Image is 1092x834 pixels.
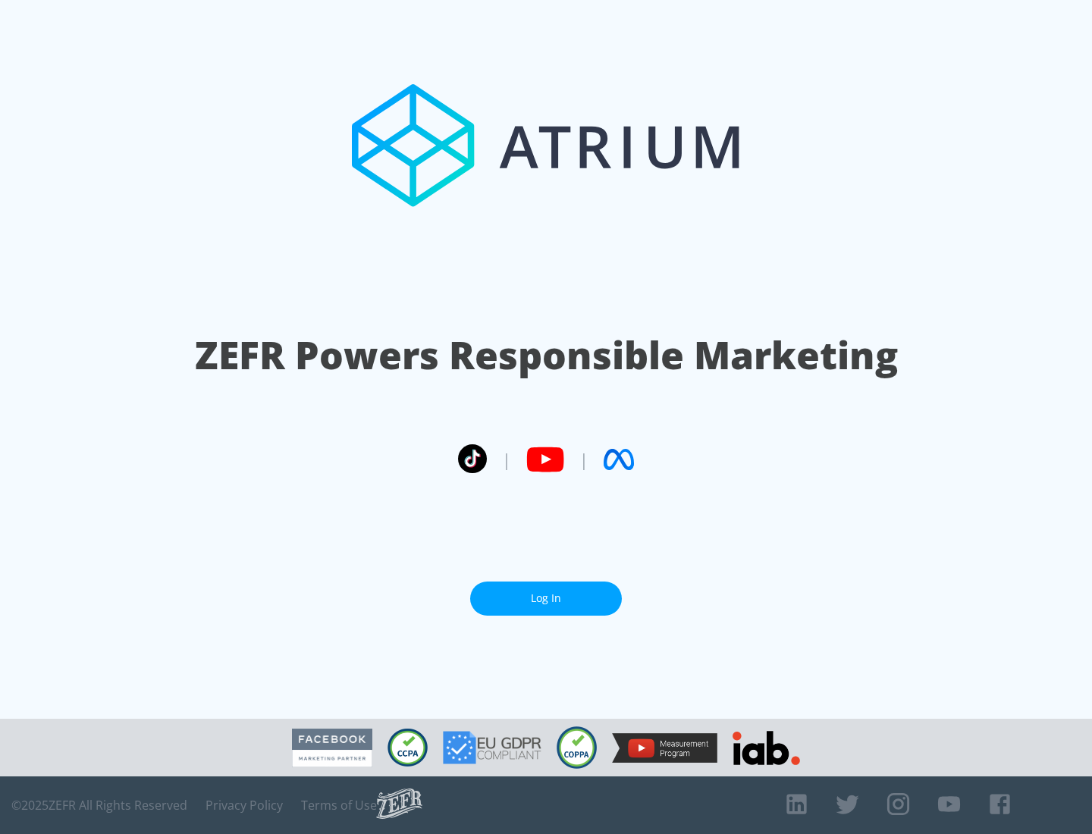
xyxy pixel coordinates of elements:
a: Terms of Use [301,798,377,813]
img: CCPA Compliant [388,729,428,767]
img: YouTube Measurement Program [612,733,717,763]
img: COPPA Compliant [557,726,597,769]
a: Log In [470,582,622,616]
h1: ZEFR Powers Responsible Marketing [195,329,898,381]
a: Privacy Policy [206,798,283,813]
img: Facebook Marketing Partner [292,729,372,767]
span: © 2025 ZEFR All Rights Reserved [11,798,187,813]
img: GDPR Compliant [443,731,541,764]
span: | [502,448,511,471]
span: | [579,448,588,471]
img: IAB [733,731,800,765]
